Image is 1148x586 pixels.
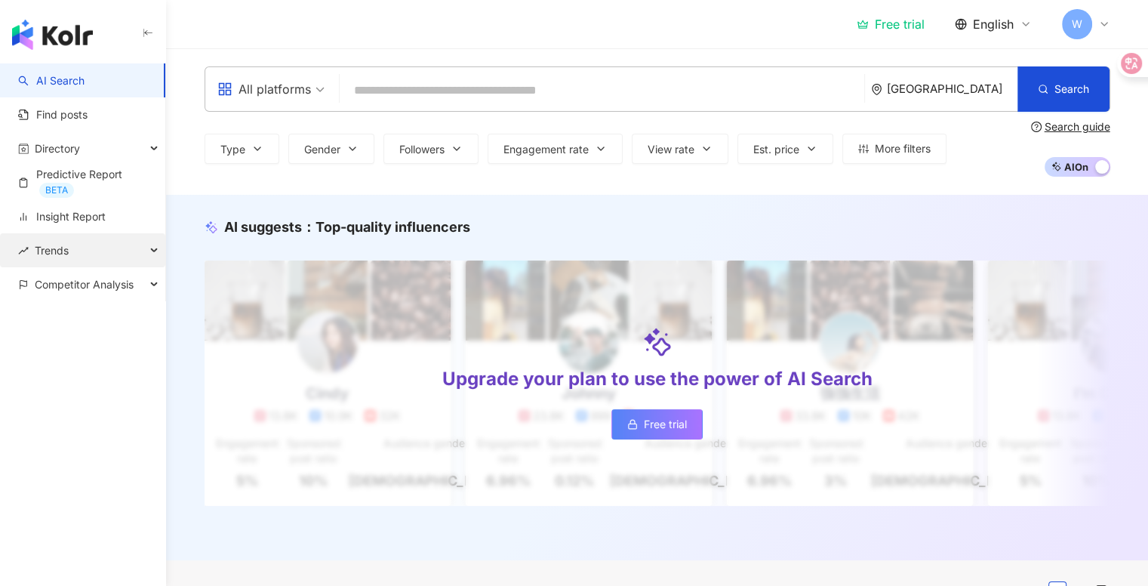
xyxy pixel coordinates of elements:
div: [GEOGRAPHIC_DATA] [887,82,1017,95]
span: Engagement rate [503,143,589,156]
span: Competitor Analysis [35,267,134,301]
span: Type [220,143,245,156]
button: More filters [842,134,946,164]
span: rise [18,245,29,256]
span: Directory [35,131,80,165]
div: All platforms [217,77,311,101]
span: W [1072,16,1082,32]
a: Insight Report [18,209,106,224]
div: Upgrade your plan to use the power of AI Search [442,366,873,392]
a: Free trial [857,17,925,32]
img: logo [12,20,93,50]
span: Followers [399,143,445,156]
span: Trends [35,233,69,267]
a: Free trial [611,409,703,439]
span: appstore [217,82,232,97]
div: AI suggests ： [224,217,470,236]
span: Free trial [644,418,687,430]
span: English [973,16,1014,32]
button: View rate [632,134,728,164]
a: searchAI Search [18,73,85,88]
span: More filters [875,143,931,155]
a: Predictive ReportBETA [18,167,153,198]
span: View rate [648,143,694,156]
span: Top-quality influencers [315,219,470,235]
span: environment [871,84,882,95]
span: Est. price [753,143,799,156]
div: Search guide [1045,121,1110,133]
a: Find posts [18,107,88,122]
span: Gender [304,143,340,156]
button: Est. price [737,134,833,164]
span: question-circle [1031,122,1042,132]
button: Search [1017,66,1110,112]
button: Engagement rate [488,134,623,164]
span: Search [1054,83,1089,95]
button: Type [205,134,279,164]
button: Followers [383,134,479,164]
button: Gender [288,134,374,164]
